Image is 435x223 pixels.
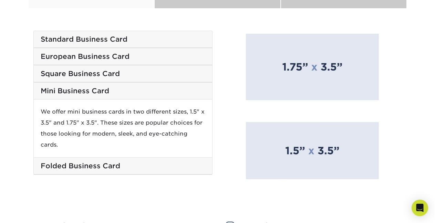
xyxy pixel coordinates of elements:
h5: Square Business Card [41,70,205,78]
h5: Mini Business Card [41,87,205,95]
div: Open Intercom Messenger [412,200,428,216]
h5: European Business Card [41,52,205,61]
h5: Folded Business Card [41,162,205,170]
div: We offer mini business cards in two different sizes, 1.5" x 3.5" and 1.75" x 3.5". These sizes ar... [34,99,212,157]
h5: Standard Business Card [41,35,205,43]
